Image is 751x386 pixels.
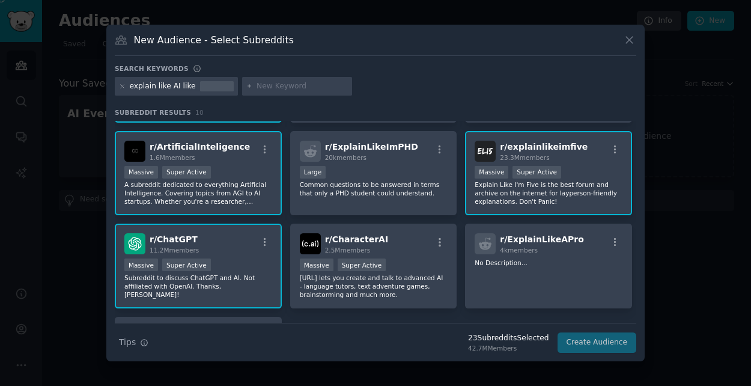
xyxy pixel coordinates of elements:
p: No Description... [475,259,622,267]
span: 4k members [500,247,538,254]
button: Tips [115,332,153,353]
div: Massive [124,166,158,179]
span: 11.2M members [150,247,199,254]
span: Tips [119,336,136,349]
span: 10 [195,109,204,116]
img: ChatGPT [124,233,145,254]
span: 23.3M members [500,154,549,161]
span: r/ explainlikeimfive [500,142,588,152]
div: explain like AI like [130,81,196,92]
div: Massive [300,259,333,271]
div: Super Active [162,259,211,271]
h3: New Audience - Select Subreddits [134,34,294,46]
div: Super Active [162,166,211,179]
div: Super Active [512,166,561,179]
span: r/ ChatGPT [150,234,198,244]
span: r/ ExplainLikeAPro [500,234,583,244]
span: Subreddit Results [115,108,191,117]
p: Explain Like I'm Five is the best forum and archive on the internet for layperson-friendly explan... [475,180,622,206]
span: 20k members [325,154,366,161]
p: Subreddit to discuss ChatGPT and AI. Not affiliated with OpenAI. Thanks, [PERSON_NAME]! [124,274,272,299]
span: r/ ArtificialInteligence [150,142,250,152]
span: r/ ExplainLikeImPHD [325,142,418,152]
div: Super Active [338,259,386,271]
span: 1.6M members [150,154,195,161]
p: Common questions to be answered in terms that only a PHD student could understand. [300,180,448,197]
p: A subreddit dedicated to everything Artificial Intelligence. Covering topics from AGI to AI start... [124,180,272,206]
span: 2.5M members [325,247,371,254]
span: r/ CharacterAI [325,234,389,244]
p: [URL] lets you create and talk to advanced AI - language tutors, text adventure games, brainstorm... [300,274,448,299]
div: Large [300,166,326,179]
div: Massive [475,166,508,179]
h3: Search keywords [115,64,189,73]
img: CharacterAI [300,233,321,254]
img: explainlikeimfive [475,141,496,162]
input: New Keyword [257,81,348,92]
div: Massive [124,259,158,271]
img: ArtificialInteligence [124,141,145,162]
div: 23 Subreddit s Selected [468,333,549,344]
div: 42.7M Members [468,344,549,352]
